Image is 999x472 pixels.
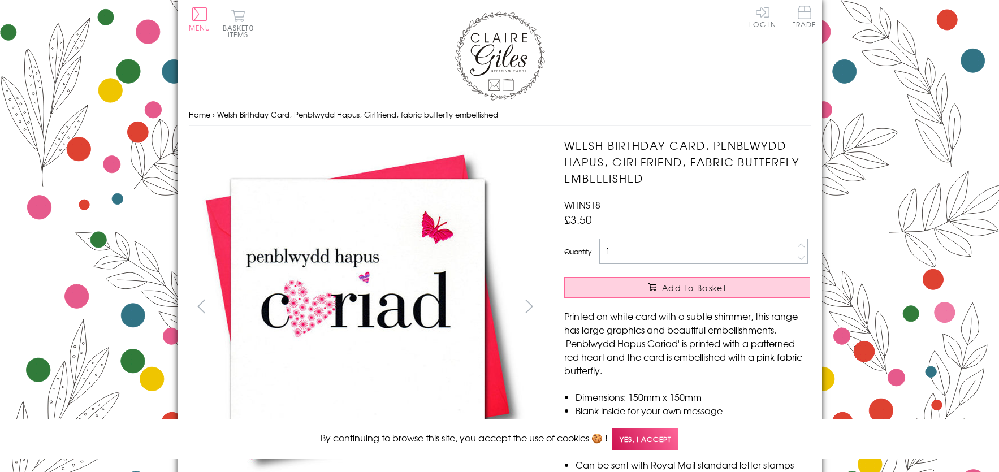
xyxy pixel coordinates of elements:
span: Add to Basket [662,282,726,293]
span: Welsh Birthday Card, Penblwydd Hapus, Girlfriend, fabric butterfly embellished [217,109,498,120]
span: › [213,109,215,120]
li: Dimensions: 150mm x 150mm [576,390,810,404]
a: Trade [793,6,816,30]
li: Can be sent with Royal Mail standard letter stamps [576,458,810,471]
button: Add to Basket [564,277,810,298]
img: Claire Giles Greetings Cards [455,11,545,101]
button: Menu [189,7,211,31]
span: Menu [189,23,211,33]
p: Printed on white card with a subtle shimmer, this range has large graphics and beautiful embellis... [564,309,810,377]
a: Home [189,109,210,120]
label: Quantity [564,246,591,257]
h1: Welsh Birthday Card, Penblwydd Hapus, Girlfriend, fabric butterfly embellished [564,137,810,186]
span: WHNS18 [564,198,600,211]
span: £3.50 [564,211,592,227]
a: Log In [749,6,776,28]
span: 0 items [228,23,254,40]
button: next [516,293,542,319]
nav: breadcrumbs [189,103,811,127]
span: Yes, I accept [612,428,678,450]
button: Basket0 items [223,9,254,38]
li: Blank inside for your own message [576,404,810,417]
li: Printed in the U.K on quality 350gsm board [576,417,810,431]
span: Trade [793,6,816,28]
button: prev [189,293,214,319]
